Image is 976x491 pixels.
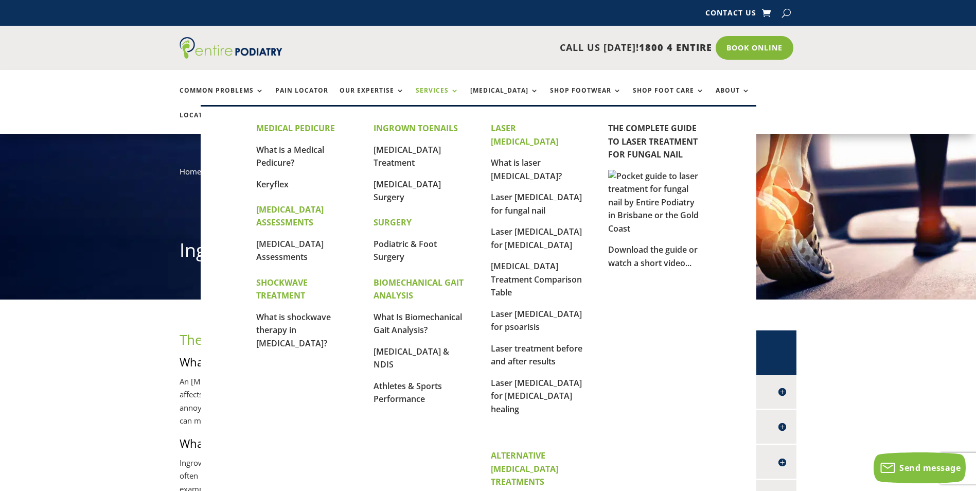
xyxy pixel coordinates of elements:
span: What causes ingrown toenails? [180,435,343,451]
span: 1800 4 ENTIRE [639,41,712,54]
a: Entire Podiatry [180,50,282,61]
strong: SHOCKWAVE TREATMENT [256,277,308,302]
strong: SURGERY [374,217,412,228]
strong: LASER [MEDICAL_DATA] [491,122,558,147]
a: Download the guide or watch a short video... [608,244,698,269]
a: Common Problems [180,87,264,109]
a: Contact Us [705,9,756,21]
a: Pain Locator [275,87,328,109]
strong: MEDICAL PEDICURE [256,122,335,134]
strong: ALTERNATIVE [MEDICAL_DATA] TREATMENTS [491,450,558,487]
strong: [MEDICAL_DATA] ASSESSMENTS [256,204,324,229]
a: Laser [MEDICAL_DATA] for psoarisis [491,308,582,333]
a: What is laser [MEDICAL_DATA]? [491,157,562,182]
button: Send message [874,452,966,483]
a: [MEDICAL_DATA] Surgery [374,179,441,203]
a: Book Online [716,36,793,60]
a: [MEDICAL_DATA] [470,87,539,109]
a: Our Expertise [340,87,404,109]
a: [MEDICAL_DATA] Treatment [374,144,441,169]
a: Locations [180,112,231,134]
a: Shop Footwear [550,87,622,109]
h1: Ingrown Toenails [180,237,797,268]
a: Laser [MEDICAL_DATA] for [MEDICAL_DATA] [491,226,582,251]
span: Send message [899,462,961,474]
img: logo (1) [180,37,282,59]
a: Keryflex [256,179,289,190]
a: What is shockwave therapy in [MEDICAL_DATA]? [256,311,331,349]
a: Podiatric & Foot Surgery [374,238,437,263]
a: [MEDICAL_DATA] Treatment Comparison Table [491,260,582,298]
span: What is an [MEDICAL_DATA]? [180,354,332,370]
nav: breadcrumb [180,165,797,186]
strong: INGROWN TOENAILS [374,122,458,134]
a: [MEDICAL_DATA] & NDIS [374,346,449,371]
p: CALL US [DATE]! [322,41,712,55]
a: What is a Medical Pedicure? [256,144,324,169]
a: Athletes & Sports Performance [374,380,442,405]
p: An [MEDICAL_DATA] occurs when the sides or top of the toenail grows into the skin around the toe.... [180,375,580,435]
a: Laser [MEDICAL_DATA] for fungal nail [491,191,582,216]
a: What Is Biomechanical Gait Analysis? [374,311,462,336]
a: Laser [MEDICAL_DATA] for [MEDICAL_DATA] healing [491,377,582,415]
a: Laser treatment before and after results [491,343,582,367]
a: Home [180,166,201,177]
a: THE COMPLETE GUIDE TO LASER TREATMENT FOR FUNGAL NAIL [608,122,698,160]
span: The Complete Guide to Ingrown Toenails [180,330,435,349]
a: [MEDICAL_DATA] Assessments [256,238,324,263]
a: Shop Foot Care [633,87,704,109]
a: About [716,87,750,109]
img: Pocket guide to laser treatment for fungal nail by Entire Podiatry in Brisbane or the Gold Coast [608,170,701,236]
a: Services [416,87,459,109]
strong: BIOMECHANICAL GAIT ANALYSIS [374,277,464,302]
